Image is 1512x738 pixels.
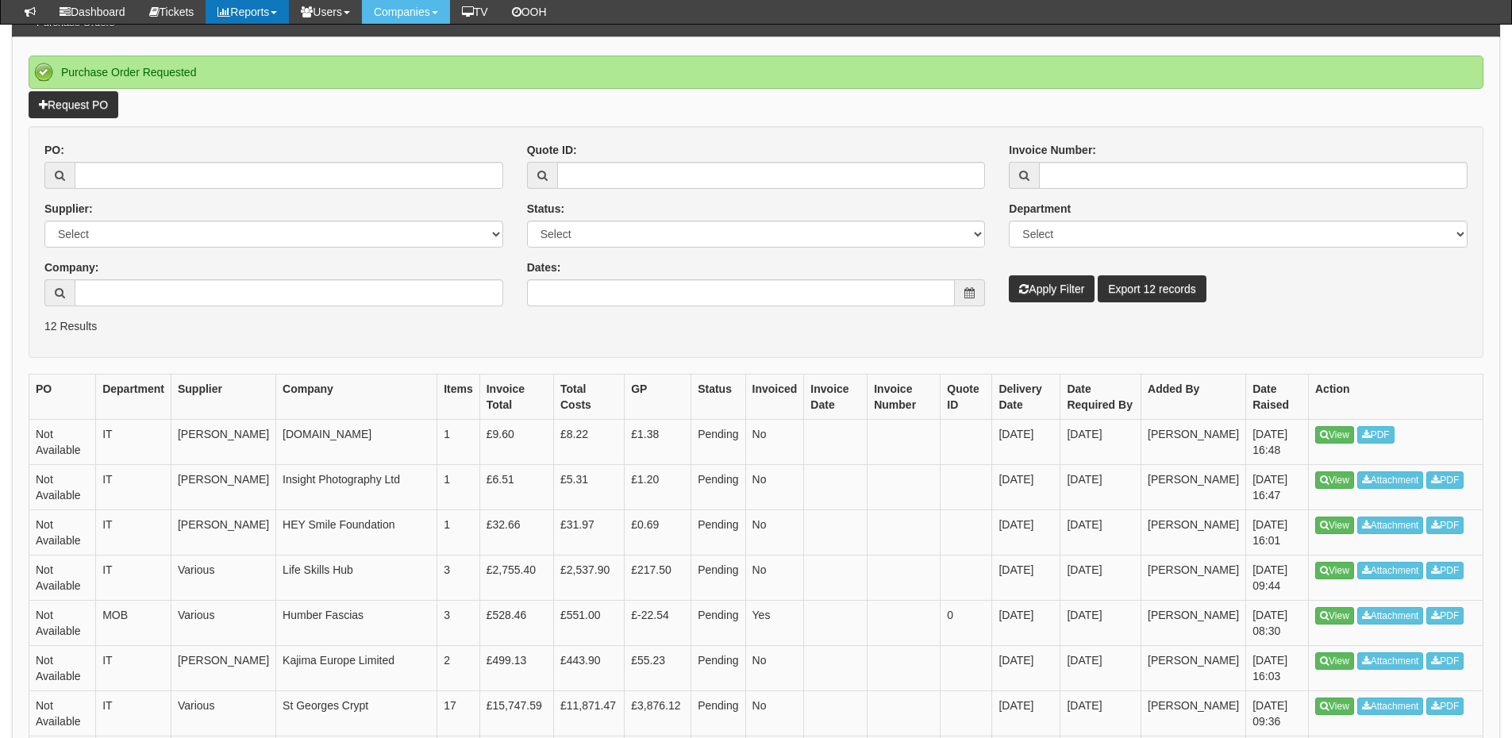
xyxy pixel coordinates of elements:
[479,645,553,690] td: £499.13
[1060,690,1141,736] td: [DATE]
[992,419,1060,464] td: [DATE]
[691,555,745,600] td: Pending
[992,464,1060,509] td: [DATE]
[1357,471,1424,489] a: Attachment
[527,259,561,275] label: Dates:
[625,509,691,555] td: £0.69
[171,374,275,419] th: Supplier
[437,690,480,736] td: 17
[1246,645,1309,690] td: [DATE] 16:03
[1246,509,1309,555] td: [DATE] 16:01
[625,374,691,419] th: GP
[1315,471,1354,489] a: View
[691,374,745,419] th: Status
[276,419,437,464] td: [DOMAIN_NAME]
[527,201,564,217] label: Status:
[1141,374,1246,419] th: Added By
[29,419,96,464] td: Not Available
[745,645,804,690] td: No
[1141,555,1246,600] td: [PERSON_NAME]
[44,201,93,217] label: Supplier:
[29,690,96,736] td: Not Available
[691,419,745,464] td: Pending
[553,645,624,690] td: £443.90
[276,645,437,690] td: Kajima Europe Limited
[691,464,745,509] td: Pending
[1141,509,1246,555] td: [PERSON_NAME]
[96,464,171,509] td: IT
[625,464,691,509] td: £1.20
[625,690,691,736] td: £3,876.12
[437,419,480,464] td: 1
[437,374,480,419] th: Items
[437,645,480,690] td: 2
[96,600,171,645] td: MOB
[479,464,553,509] td: £6.51
[553,509,624,555] td: £31.97
[29,555,96,600] td: Not Available
[1141,690,1246,736] td: [PERSON_NAME]
[804,374,868,419] th: Invoice Date
[44,318,1468,334] p: 12 Results
[1357,562,1424,579] a: Attachment
[1141,464,1246,509] td: [PERSON_NAME]
[479,509,553,555] td: £32.66
[527,142,577,158] label: Quote ID:
[1357,426,1395,444] a: PDF
[745,419,804,464] td: No
[992,374,1060,419] th: Delivery Date
[1141,645,1246,690] td: [PERSON_NAME]
[1246,690,1309,736] td: [DATE] 09:36
[1060,374,1141,419] th: Date Required By
[691,600,745,645] td: Pending
[29,91,118,118] a: Request PO
[691,690,745,736] td: Pending
[992,690,1060,736] td: [DATE]
[1246,555,1309,600] td: [DATE] 09:44
[437,509,480,555] td: 1
[276,690,437,736] td: St Georges Crypt
[1141,419,1246,464] td: [PERSON_NAME]
[625,419,691,464] td: £1.38
[276,509,437,555] td: HEY Smile Foundation
[1357,652,1424,670] a: Attachment
[29,645,96,690] td: Not Available
[553,690,624,736] td: £11,871.47
[171,555,275,600] td: Various
[276,555,437,600] td: Life Skills Hub
[553,419,624,464] td: £8.22
[868,374,941,419] th: Invoice Number
[171,509,275,555] td: [PERSON_NAME]
[479,419,553,464] td: £9.60
[625,555,691,600] td: £217.50
[992,600,1060,645] td: [DATE]
[992,555,1060,600] td: [DATE]
[1426,517,1464,534] a: PDF
[479,374,553,419] th: Invoice Total
[745,464,804,509] td: No
[437,464,480,509] td: 1
[553,555,624,600] td: £2,537.90
[745,509,804,555] td: No
[479,600,553,645] td: £528.46
[691,509,745,555] td: Pending
[625,600,691,645] td: £-22.54
[29,374,96,419] th: PO
[1315,607,1354,625] a: View
[553,600,624,645] td: £551.00
[691,645,745,690] td: Pending
[479,555,553,600] td: £2,755.40
[1246,600,1309,645] td: [DATE] 08:30
[745,600,804,645] td: Yes
[941,374,992,419] th: Quote ID
[1060,419,1141,464] td: [DATE]
[553,374,624,419] th: Total Costs
[1426,607,1464,625] a: PDF
[171,690,275,736] td: Various
[29,509,96,555] td: Not Available
[1426,652,1464,670] a: PDF
[1426,471,1464,489] a: PDF
[96,374,171,419] th: Department
[171,600,275,645] td: Various
[1426,562,1464,579] a: PDF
